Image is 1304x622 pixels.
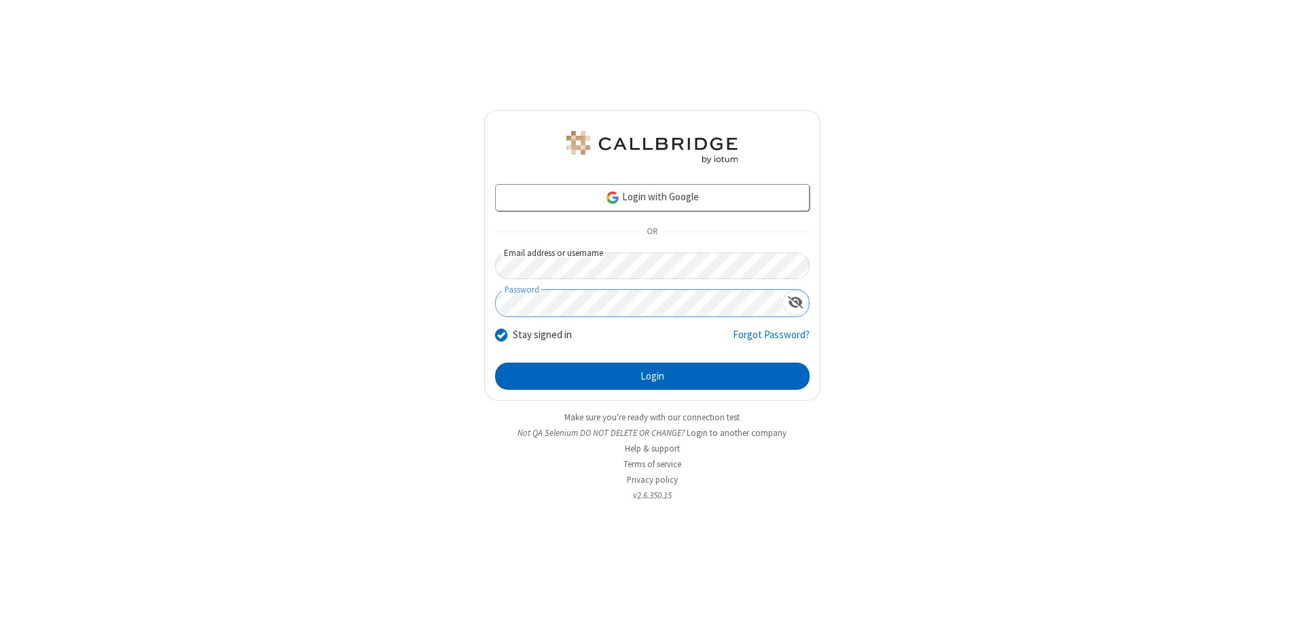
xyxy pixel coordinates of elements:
a: Forgot Password? [733,327,810,353]
li: Not QA Selenium DO NOT DELETE OR CHANGE? [484,426,820,439]
img: google-icon.png [605,190,620,205]
button: Login [495,363,810,390]
li: v2.6.350.15 [484,489,820,502]
img: QA Selenium DO NOT DELETE OR CHANGE [564,131,740,164]
label: Stay signed in [513,327,572,343]
span: OR [641,223,663,242]
input: Email address or username [495,253,810,279]
button: Login to another company [687,426,786,439]
a: Login with Google [495,184,810,211]
a: Make sure you're ready with our connection test [564,411,740,423]
div: Show password [782,290,809,315]
a: Terms of service [623,458,681,470]
a: Privacy policy [627,474,678,486]
input: Password [496,290,782,316]
a: Help & support [625,443,680,454]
